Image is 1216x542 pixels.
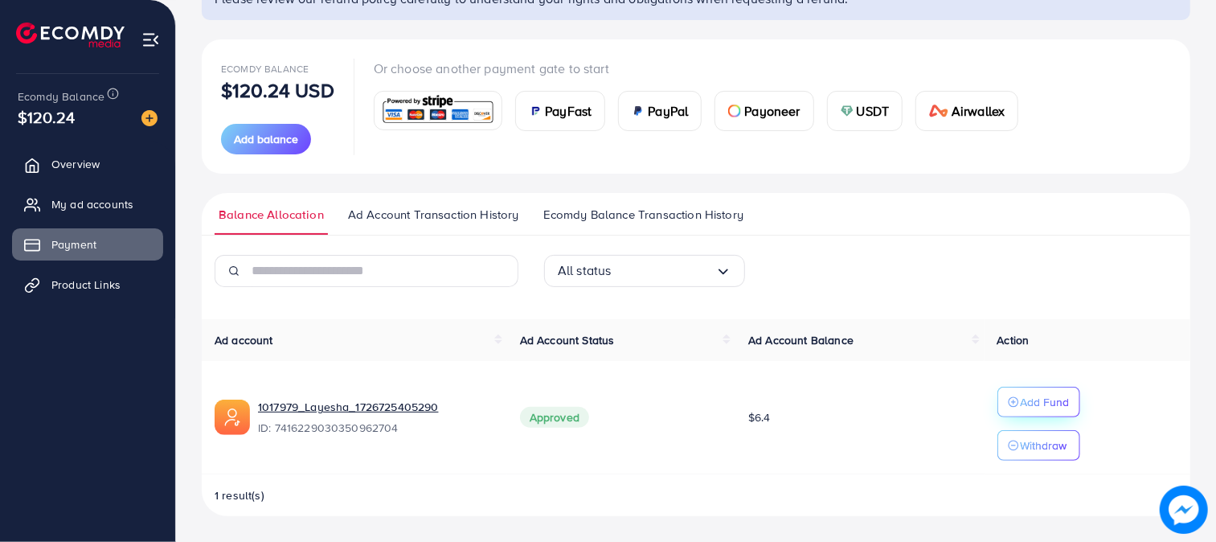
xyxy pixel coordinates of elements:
span: Ecomdy Balance [18,88,104,105]
img: image [141,110,158,126]
a: cardAirwallex [915,91,1018,131]
img: ic-ads-acc.e4c84228.svg [215,400,250,435]
span: Ad Account Transaction History [348,206,519,224]
div: Search for option [544,255,745,287]
span: Payoneer [744,101,800,121]
span: Balance Allocation [219,206,324,224]
span: Airwallex [952,101,1005,121]
span: Ad account [215,332,273,348]
span: Payment [51,236,96,253]
p: Withdraw [1021,436,1067,455]
span: All status [558,258,612,283]
span: ID: 7416229030350962704 [258,420,494,436]
a: cardPayFast [515,91,605,131]
p: $120.24 USD [221,80,334,100]
img: card [529,105,542,117]
img: card [379,93,497,128]
a: cardPayoneer [714,91,813,131]
span: 1 result(s) [215,487,264,503]
button: Add balance [221,124,311,154]
span: Overview [51,156,100,172]
span: PayFast [545,101,592,121]
span: Action [997,332,1030,348]
img: card [632,105,645,117]
img: card [841,105,854,117]
a: 1017979_Layesha_1726725405290 [258,399,439,415]
span: Approved [520,407,589,428]
span: My ad accounts [51,196,133,212]
button: Withdraw [997,430,1080,461]
button: Add Fund [997,387,1080,417]
span: $6.4 [748,409,771,425]
p: Add Fund [1021,392,1070,412]
span: Ecomdy Balance Transaction History [543,206,743,224]
a: cardUSDT [827,91,903,131]
a: My ad accounts [12,188,163,220]
a: Overview [12,148,163,180]
img: menu [141,31,160,49]
div: <span class='underline'>1017979_Layesha_1726725405290</span></br>7416229030350962704 [258,399,494,436]
a: card [374,91,503,130]
img: image [1161,487,1206,532]
span: USDT [857,101,890,121]
img: card [929,105,948,117]
span: Add balance [234,131,298,147]
span: Ad Account Balance [748,332,854,348]
a: cardPayPal [618,91,702,131]
span: Product Links [51,277,121,293]
p: Or choose another payment gate to start [374,59,1032,78]
span: Ecomdy Balance [221,62,309,76]
span: PayPal [648,101,688,121]
img: card [728,105,741,117]
span: $120.24 [18,105,75,129]
a: Payment [12,228,163,261]
a: Product Links [12,269,163,301]
img: logo [16,23,125,47]
input: Search for option [612,258,715,283]
span: Ad Account Status [520,332,615,348]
